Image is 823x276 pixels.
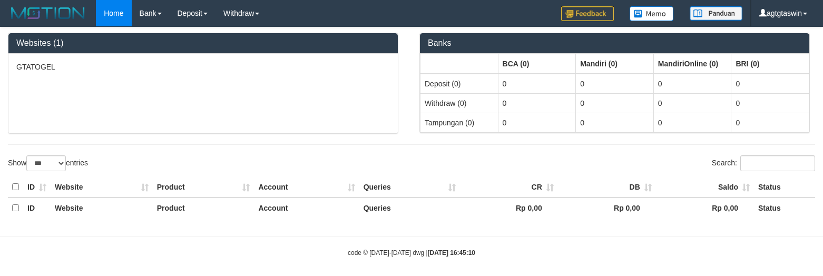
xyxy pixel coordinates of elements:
th: Product [153,177,254,198]
td: Withdraw (0) [420,93,498,113]
th: Website [51,198,153,218]
td: 0 [576,93,654,113]
td: 0 [731,74,809,94]
td: 0 [498,74,576,94]
td: 0 [653,93,731,113]
th: Group: activate to sort column ascending [498,54,576,74]
td: 0 [653,113,731,132]
td: 0 [576,74,654,94]
th: DB [558,177,656,198]
th: ID [23,177,51,198]
img: Button%20Memo.svg [630,6,674,21]
td: 0 [653,74,731,94]
th: Group: activate to sort column ascending [576,54,654,74]
td: Deposit (0) [420,74,498,94]
th: ID [23,198,51,218]
img: Feedback.jpg [561,6,614,21]
th: Rp 0,00 [656,198,754,218]
label: Show entries [8,155,88,171]
small: code © [DATE]-[DATE] dwg | [348,249,475,257]
th: Saldo [656,177,754,198]
td: 0 [576,113,654,132]
th: Queries [359,177,460,198]
th: Status [754,177,815,198]
th: Queries [359,198,460,218]
th: Rp 0,00 [558,198,656,218]
th: Group: activate to sort column ascending [420,54,498,74]
th: Account [254,177,359,198]
th: CR [460,177,558,198]
td: Tampungan (0) [420,113,498,132]
th: Rp 0,00 [460,198,558,218]
label: Search: [712,155,815,171]
img: panduan.png [690,6,742,21]
p: GTATOGEL [16,62,390,72]
th: Group: activate to sort column ascending [653,54,731,74]
th: Status [754,198,815,218]
th: Website [51,177,153,198]
td: 0 [731,93,809,113]
h3: Banks [428,38,801,48]
strong: [DATE] 16:45:10 [428,249,475,257]
td: 0 [731,113,809,132]
img: MOTION_logo.png [8,5,88,21]
th: Product [153,198,254,218]
h3: Websites (1) [16,38,390,48]
td: 0 [498,113,576,132]
select: Showentries [26,155,66,171]
th: Group: activate to sort column ascending [731,54,809,74]
th: Account [254,198,359,218]
input: Search: [740,155,815,171]
td: 0 [498,93,576,113]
